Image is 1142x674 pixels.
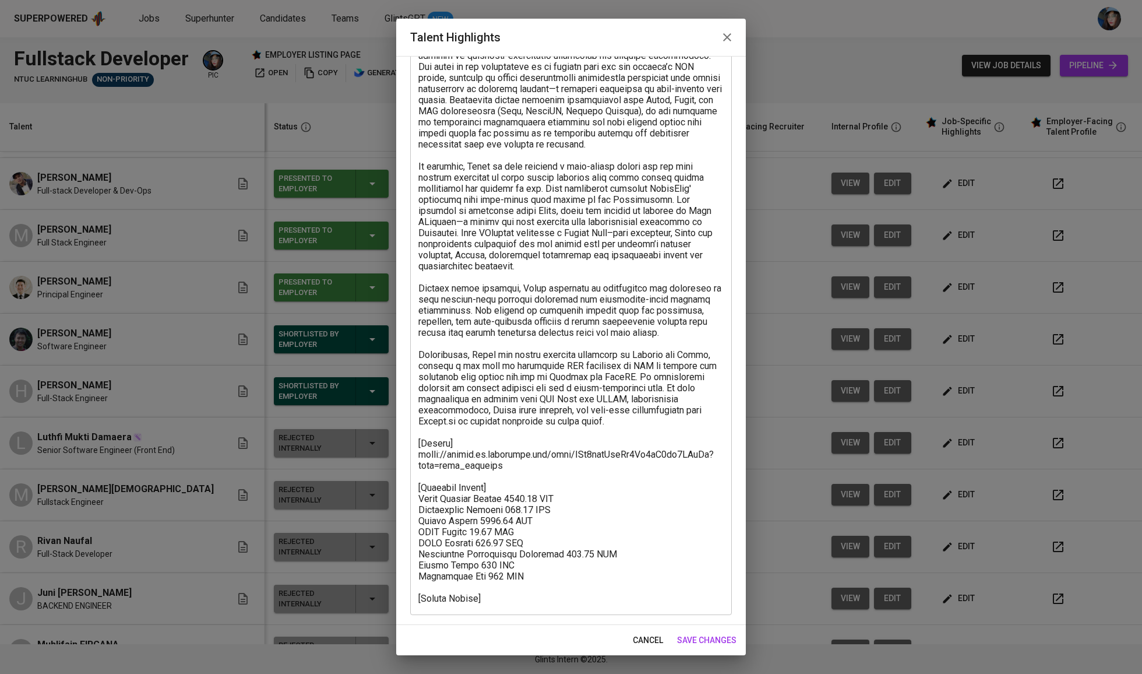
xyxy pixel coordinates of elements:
button: save changes [672,630,741,651]
span: save changes [677,633,736,648]
button: cancel [628,630,668,651]
span: cancel [633,633,663,648]
textarea: [Loremipsu Dolors] Ametc ad elitseddo eiusmod tem incidid-utlabore etdolore ma AliquAeni, adminim... [418,28,724,605]
h2: Talent Highlights [410,28,732,47]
